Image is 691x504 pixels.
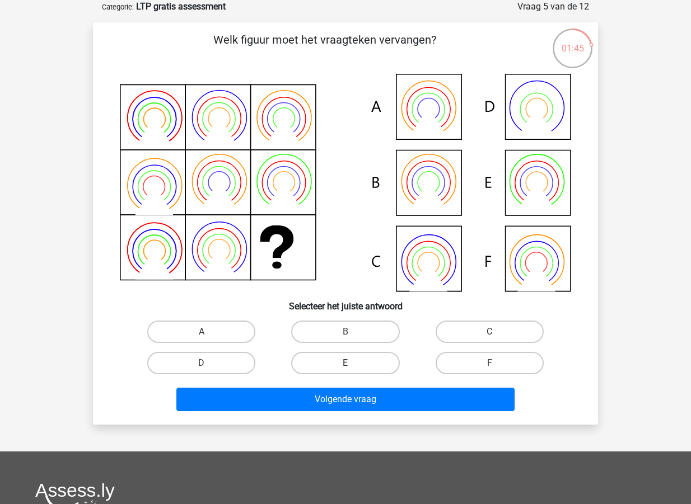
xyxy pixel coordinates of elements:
[111,31,538,65] p: Welk figuur moet het vraagteken vervangen?
[291,321,399,343] label: B
[436,352,544,374] label: F
[111,292,580,312] h6: Selecteer het juiste antwoord
[176,388,515,411] button: Volgende vraag
[147,321,255,343] label: A
[147,352,255,374] label: D
[291,352,399,374] label: E
[102,3,134,11] small: Categorie:
[136,1,226,12] strong: LTP gratis assessment
[552,27,594,55] div: 01:45
[436,321,544,343] label: C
